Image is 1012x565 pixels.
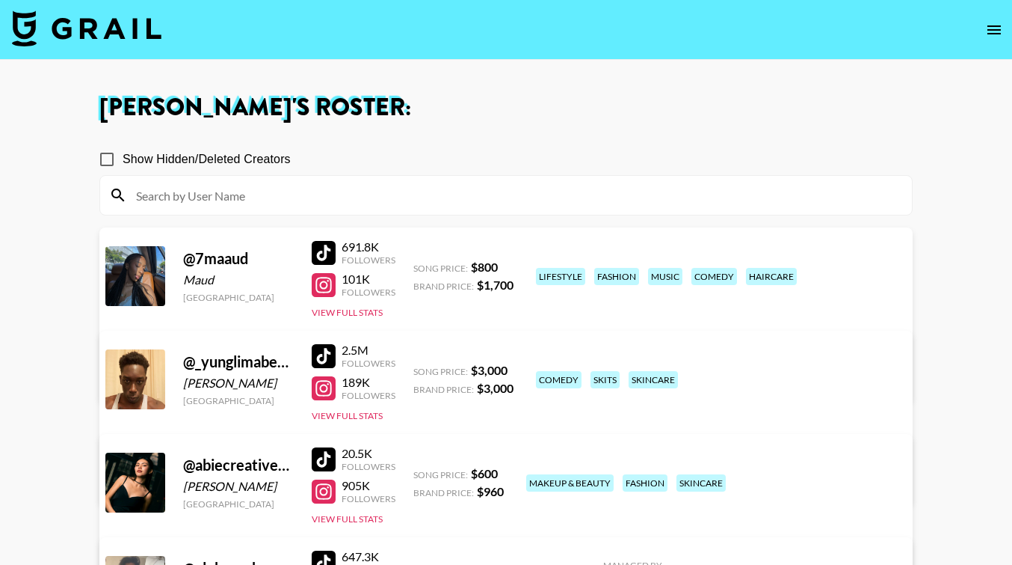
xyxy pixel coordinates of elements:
img: Grail Talent [12,10,161,46]
span: Show Hidden/Deleted Creators [123,150,291,168]
strong: $ 3,000 [477,381,513,395]
div: Followers [342,390,395,401]
div: 647.3K [342,549,395,564]
div: @ abiecreativeart [183,456,294,474]
div: skincare [629,371,678,388]
div: @ _yunglimabean_ [183,352,294,371]
div: skits [590,371,620,388]
button: View Full Stats [312,307,383,318]
div: [PERSON_NAME] [183,479,294,494]
div: 189K [342,375,395,390]
div: 691.8K [342,239,395,254]
div: Followers [342,493,395,504]
div: 20.5K [342,446,395,461]
strong: $ 3,000 [471,363,507,377]
div: fashion [623,474,667,492]
div: Followers [342,287,395,298]
strong: $ 800 [471,260,498,274]
div: makeup & beauty [526,474,614,492]
div: fashion [594,268,639,285]
h1: [PERSON_NAME] 's Roster: [99,96,913,120]
div: comedy [691,268,737,285]
div: comedy [536,371,581,388]
div: @ 7maaud [183,249,294,268]
div: 2.5M [342,343,395,358]
div: lifestyle [536,268,585,285]
strong: $ 600 [471,466,498,480]
div: Followers [342,461,395,472]
span: Brand Price: [413,487,474,498]
span: Song Price: [413,469,468,480]
div: Followers [342,254,395,266]
div: music [648,268,682,285]
button: View Full Stats [312,513,383,525]
button: open drawer [979,15,1009,45]
input: Search by User Name [127,183,903,207]
div: Followers [342,358,395,369]
div: skincare [676,474,726,492]
button: View Full Stats [312,410,383,421]
span: Song Price: [413,366,468,377]
div: 905K [342,478,395,493]
div: haircare [746,268,797,285]
div: [GEOGRAPHIC_DATA] [183,498,294,510]
div: [GEOGRAPHIC_DATA] [183,395,294,406]
strong: $ 960 [477,484,504,498]
div: [PERSON_NAME] [183,376,294,391]
span: Brand Price: [413,384,474,395]
div: 101K [342,272,395,287]
div: Maud [183,272,294,287]
span: Brand Price: [413,281,474,292]
strong: $ 1,700 [477,278,513,292]
div: [GEOGRAPHIC_DATA] [183,292,294,303]
span: Song Price: [413,263,468,274]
